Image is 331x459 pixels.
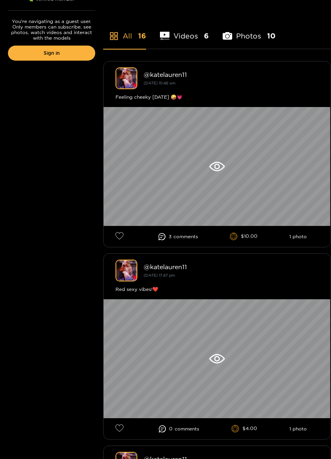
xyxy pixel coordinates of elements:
[115,67,137,89] img: katelauren11
[289,426,307,432] li: 1 photo
[231,425,257,433] li: $4.00
[109,31,119,41] span: appstore
[115,93,319,101] div: Feeling cheeky [DATE] 🤪💗
[115,260,137,281] img: katelauren11
[159,425,199,432] li: 0
[103,13,146,49] li: All
[175,426,199,432] span: comment s
[204,31,209,41] span: 6
[173,234,198,239] span: comment s
[138,31,146,41] span: 16
[267,31,275,41] span: 10
[160,13,209,49] li: Videos
[144,71,319,78] div: @ katelauren11
[144,81,175,85] small: [DATE] 10:48 am
[144,273,175,277] small: [DATE] 17:47 pm
[289,234,307,239] li: 1 photo
[8,19,95,41] p: You're navigating as a guest user. Only members can subscribe, see photos, watch videos and inter...
[158,233,198,240] li: 3
[230,233,258,241] li: $10.00
[144,263,319,270] div: @ katelauren11
[115,285,319,293] div: Red sexy vibes!❤️
[8,46,95,61] a: Sign in
[223,13,275,49] li: Photos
